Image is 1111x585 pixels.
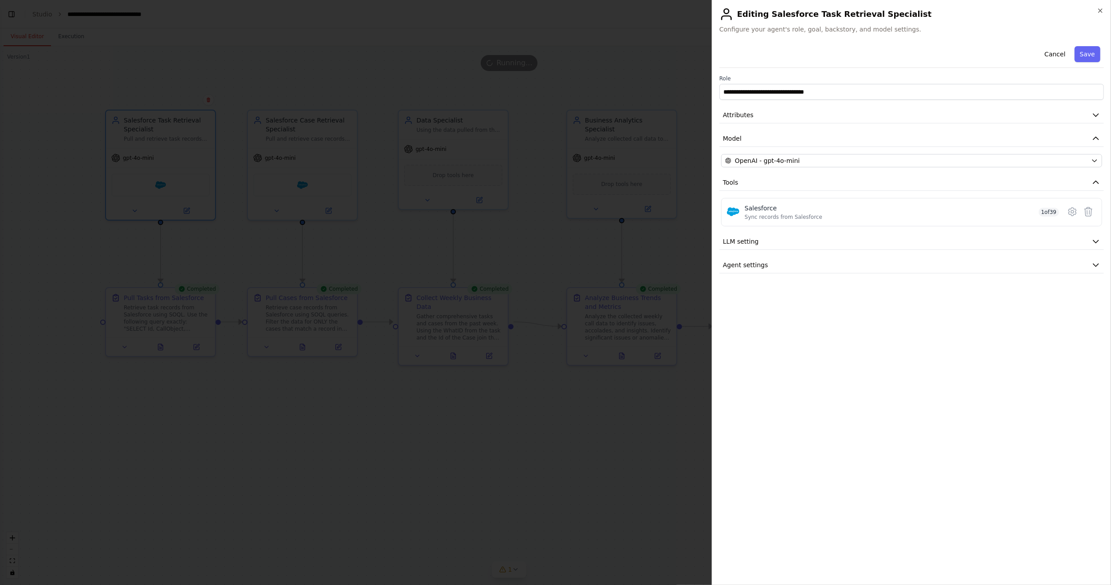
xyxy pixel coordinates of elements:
button: Agent settings [719,257,1104,273]
span: Configure your agent's role, goal, backstory, and model settings. [719,25,1104,34]
button: Cancel [1039,46,1071,62]
span: 1 of 39 [1039,208,1060,217]
span: OpenAI - gpt-4o-mini [735,156,800,165]
button: Save [1075,46,1100,62]
img: Salesforce [727,206,739,218]
button: Model [719,130,1104,147]
span: Attributes [723,111,754,119]
button: Configure tool [1064,204,1080,220]
button: LLM setting [719,233,1104,250]
button: Tools [719,174,1104,191]
button: Delete tool [1080,204,1096,220]
span: Tools [723,178,738,187]
button: OpenAI - gpt-4o-mini [721,154,1102,167]
span: Model [723,134,742,143]
div: Sync records from Salesforce [745,213,822,221]
button: Attributes [719,107,1104,123]
span: Agent settings [723,261,768,269]
h2: Editing Salesforce Task Retrieval Specialist [719,7,1104,21]
span: LLM setting [723,237,759,246]
div: Salesforce [745,204,822,213]
label: Role [719,75,1104,82]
